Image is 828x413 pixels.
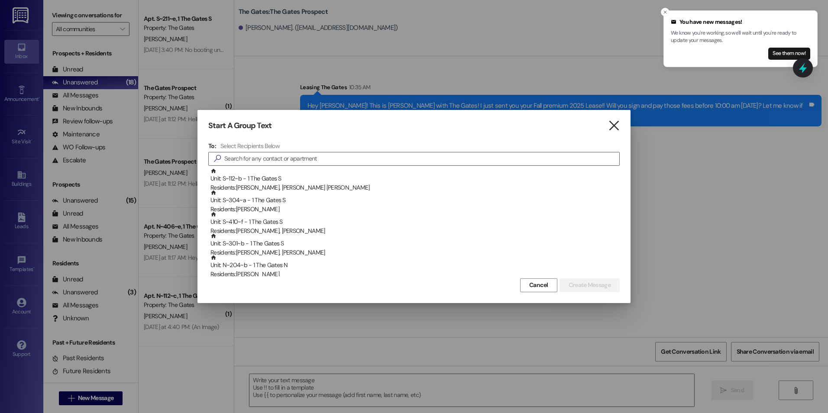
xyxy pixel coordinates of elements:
div: Residents: [PERSON_NAME] [210,205,620,214]
i:  [210,154,224,163]
h3: Start A Group Text [208,121,272,131]
div: You have new messages! [671,18,810,26]
div: Unit: N~204~b - 1 The Gates N [210,255,620,279]
div: Unit: N~204~b - 1 The Gates NResidents:[PERSON_NAME] [208,255,620,276]
div: Residents: [PERSON_NAME], [PERSON_NAME] [PERSON_NAME] [210,183,620,192]
div: Unit: S~410~f - 1 The Gates SResidents:[PERSON_NAME], [PERSON_NAME] [208,211,620,233]
div: Unit: S~301~b - 1 The Gates S [210,233,620,258]
div: Unit: S~112~b - 1 The Gates S [210,168,620,193]
button: Create Message [560,278,620,292]
button: Cancel [520,278,557,292]
button: Close toast [661,8,670,16]
div: Unit: S~304~a - 1 The Gates S [210,190,620,214]
span: Create Message [569,281,611,290]
div: Residents: [PERSON_NAME] [210,270,620,279]
div: Unit: S~410~f - 1 The Gates S [210,211,620,236]
button: See them now! [768,48,810,60]
p: We know you're working, so we'll wait until you're ready to update your messages. [671,29,810,45]
input: Search for any contact or apartment [224,153,619,165]
div: Residents: [PERSON_NAME], [PERSON_NAME] [210,248,620,257]
div: Unit: S~112~b - 1 The Gates SResidents:[PERSON_NAME], [PERSON_NAME] [PERSON_NAME] [208,168,620,190]
div: Unit: S~304~a - 1 The Gates SResidents:[PERSON_NAME] [208,190,620,211]
h4: Select Recipients Below [220,142,280,150]
div: Unit: S~301~b - 1 The Gates SResidents:[PERSON_NAME], [PERSON_NAME] [208,233,620,255]
span: Cancel [529,281,548,290]
div: Residents: [PERSON_NAME], [PERSON_NAME] [210,226,620,236]
i:  [608,121,620,130]
h3: To: [208,142,216,150]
